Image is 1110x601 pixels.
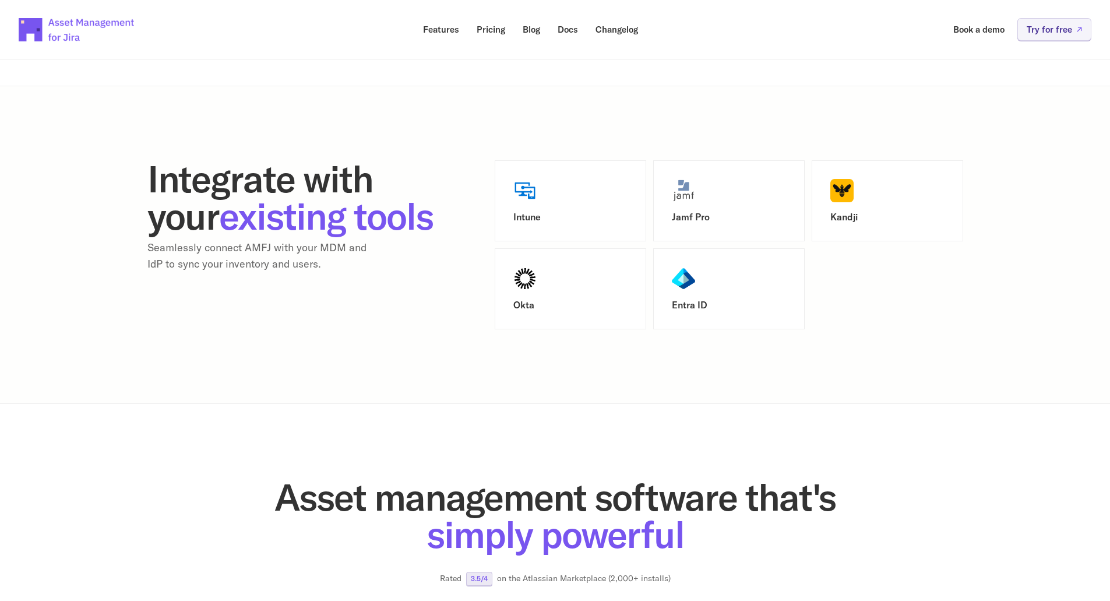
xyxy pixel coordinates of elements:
[147,479,963,553] h2: Asset management software that's
[672,300,786,311] h3: Entra ID
[953,25,1005,34] p: Book a demo
[497,573,671,585] p: on the Atlassian Marketplace (2,000+ installs)
[415,18,467,41] a: Features
[147,160,439,235] h2: Integrate with your
[477,25,505,34] p: Pricing
[830,212,945,223] h3: Kandji
[558,25,578,34] p: Docs
[515,18,548,41] a: Blog
[423,25,459,34] p: Features
[513,300,628,311] h3: Okta
[468,18,513,41] a: Pricing
[523,25,540,34] p: Blog
[513,212,628,223] h3: Intune
[549,18,586,41] a: Docs
[471,575,488,582] p: 3.5/4
[587,18,646,41] a: Changelog
[1027,25,1072,34] p: Try for free
[427,511,684,558] span: simply powerful
[147,240,380,273] p: Seamlessly connect AMFJ with your MDM and IdP to sync your inventory and users.
[595,25,638,34] p: Changelog
[1017,18,1091,41] a: Try for free
[672,212,786,223] h3: Jamf Pro
[945,18,1013,41] a: Book a demo
[440,573,461,585] p: Rated
[219,192,433,240] span: existing tools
